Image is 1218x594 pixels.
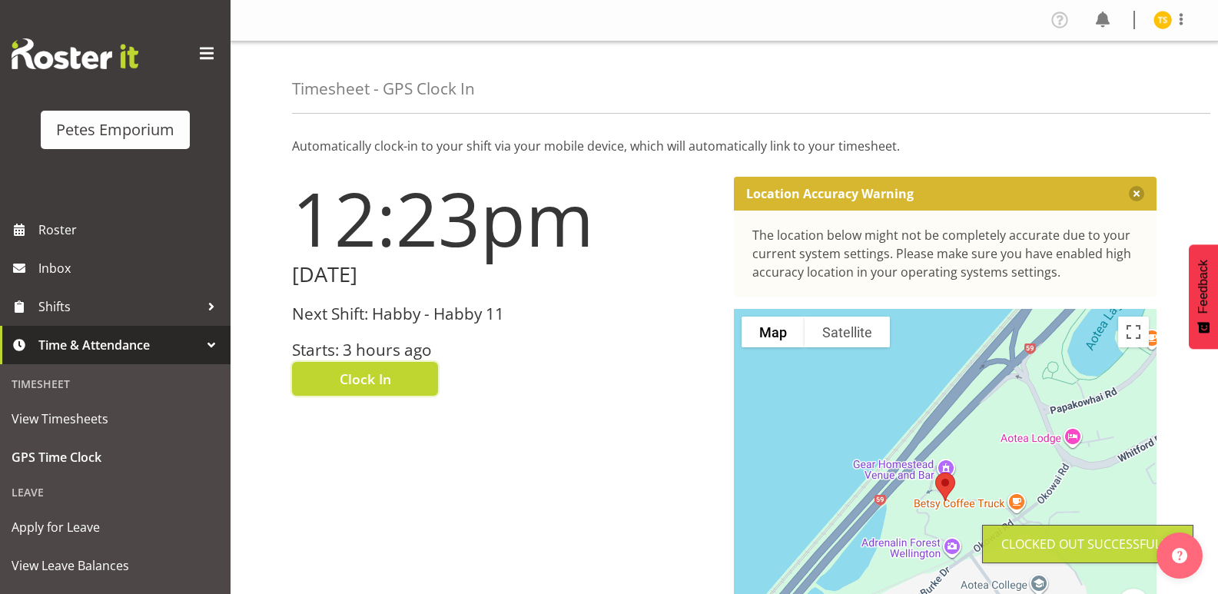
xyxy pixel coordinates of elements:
[340,369,391,389] span: Clock In
[4,368,227,400] div: Timesheet
[292,305,715,323] h3: Next Shift: Habby - Habby 11
[38,257,223,280] span: Inbox
[752,226,1139,281] div: The location below might not be completely accurate due to your current system settings. Please m...
[12,446,219,469] span: GPS Time Clock
[4,508,227,546] a: Apply for Leave
[12,516,219,539] span: Apply for Leave
[292,362,438,396] button: Clock In
[38,334,200,357] span: Time & Attendance
[746,186,914,201] p: Location Accuracy Warning
[292,137,1157,155] p: Automatically clock-in to your shift via your mobile device, which will automatically link to you...
[1153,11,1172,29] img: tamara-straker11292.jpg
[292,263,715,287] h2: [DATE]
[4,400,227,438] a: View Timesheets
[1172,548,1187,563] img: help-xxl-2.png
[742,317,805,347] button: Show street map
[292,80,475,98] h4: Timesheet - GPS Clock In
[805,317,890,347] button: Show satellite imagery
[12,407,219,430] span: View Timesheets
[12,38,138,69] img: Rosterit website logo
[38,295,200,318] span: Shifts
[1118,317,1149,347] button: Toggle fullscreen view
[1001,535,1174,553] div: Clocked out Successfully
[1196,260,1210,314] span: Feedback
[1189,244,1218,349] button: Feedback - Show survey
[292,341,715,359] h3: Starts: 3 hours ago
[4,476,227,508] div: Leave
[38,218,223,241] span: Roster
[4,546,227,585] a: View Leave Balances
[56,118,174,141] div: Petes Emporium
[4,438,227,476] a: GPS Time Clock
[12,554,219,577] span: View Leave Balances
[1129,186,1144,201] button: Close message
[292,177,715,260] h1: 12:23pm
